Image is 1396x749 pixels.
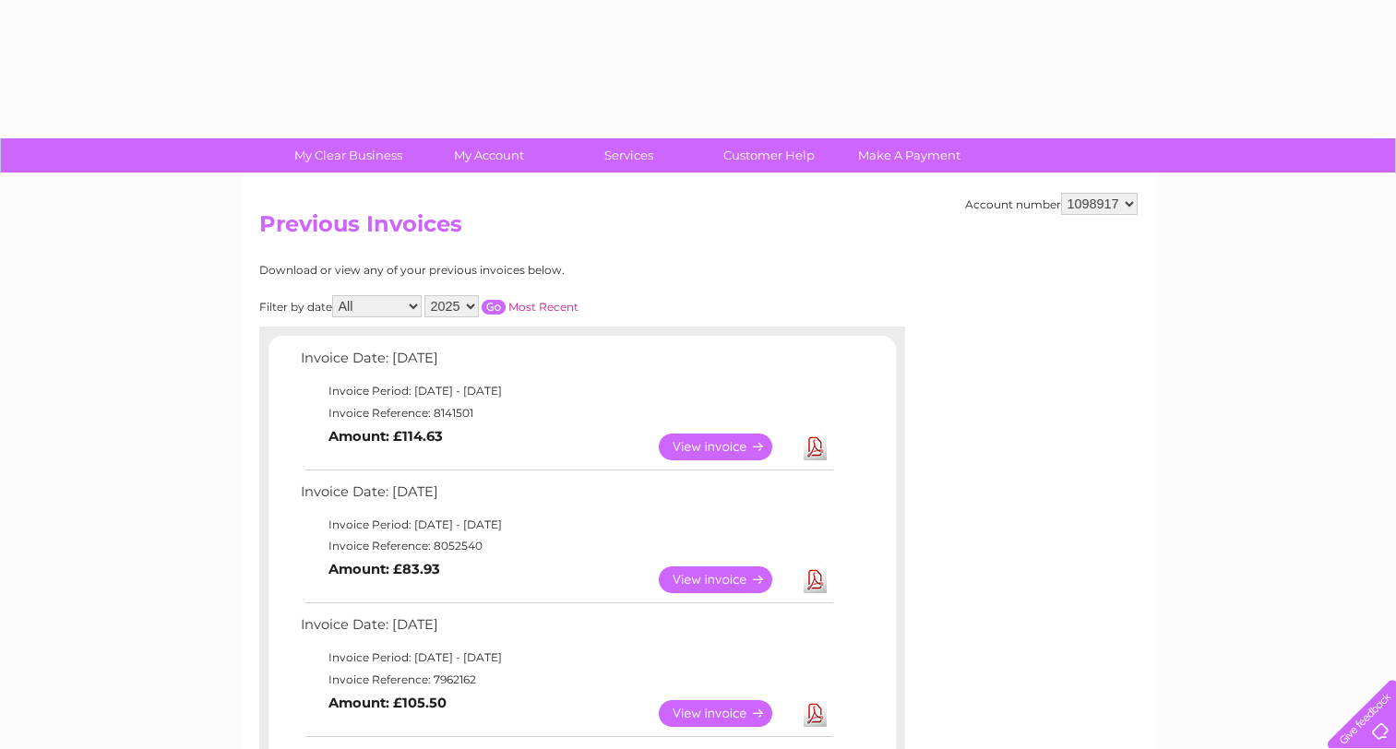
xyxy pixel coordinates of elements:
[272,138,424,172] a: My Clear Business
[259,264,744,277] div: Download or view any of your previous invoices below.
[553,138,705,172] a: Services
[328,695,447,711] b: Amount: £105.50
[804,566,827,593] a: Download
[296,346,836,380] td: Invoice Date: [DATE]
[296,402,836,424] td: Invoice Reference: 8141501
[259,295,744,317] div: Filter by date
[296,647,836,669] td: Invoice Period: [DATE] - [DATE]
[659,434,794,460] a: View
[965,193,1138,215] div: Account number
[328,428,443,445] b: Amount: £114.63
[833,138,985,172] a: Make A Payment
[259,211,1138,246] h2: Previous Invoices
[296,480,836,514] td: Invoice Date: [DATE]
[296,535,836,557] td: Invoice Reference: 8052540
[508,300,579,314] a: Most Recent
[412,138,565,172] a: My Account
[296,380,836,402] td: Invoice Period: [DATE] - [DATE]
[296,514,836,536] td: Invoice Period: [DATE] - [DATE]
[296,612,836,647] td: Invoice Date: [DATE]
[659,566,794,593] a: View
[659,700,794,727] a: View
[693,138,845,172] a: Customer Help
[804,434,827,460] a: Download
[296,669,836,691] td: Invoice Reference: 7962162
[328,561,440,577] b: Amount: £83.93
[804,700,827,727] a: Download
